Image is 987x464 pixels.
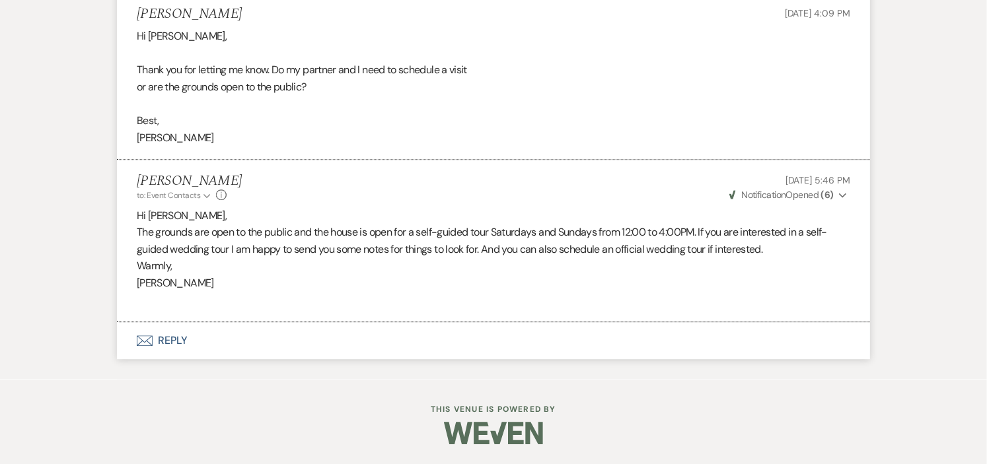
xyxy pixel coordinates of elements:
p: Hi [PERSON_NAME], [137,207,850,224]
p: The grounds are open to the public and the house is open for a self-guided tour Saturdays and Sun... [137,224,850,257]
strong: ( 6 ) [821,189,834,201]
button: NotificationOpened (6) [727,188,850,202]
div: Hi [PERSON_NAME], Thank you for letting me know. Do my partner and I need to schedule a visit or ... [137,28,850,146]
img: Weven Logo [444,410,543,456]
span: Notification [741,189,786,201]
button: Reply [117,322,870,359]
h5: [PERSON_NAME] [137,6,242,22]
button: to: Event Contacts [137,189,213,201]
p: Warmly, [137,257,850,275]
p: [PERSON_NAME] [137,275,850,292]
span: to: Event Contacts [137,190,200,201]
span: [DATE] 5:46 PM [786,174,850,186]
span: Opened [729,189,834,201]
span: [DATE] 4:09 PM [785,7,850,19]
h5: [PERSON_NAME] [137,173,242,189]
